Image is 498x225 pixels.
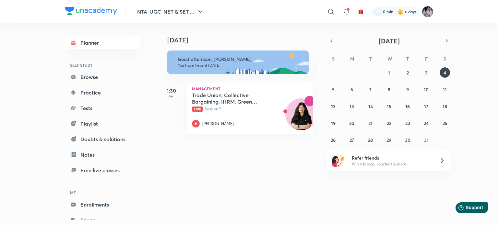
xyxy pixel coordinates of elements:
button: October 18, 2025 [440,101,450,111]
button: October 16, 2025 [402,101,413,111]
button: October 21, 2025 [365,118,376,128]
abbr: Wednesday [387,56,392,62]
img: streak [397,8,404,15]
p: [PERSON_NAME] [202,121,234,127]
span: Live [192,107,203,112]
p: You have 1 event [DATE] [178,63,303,68]
a: Company Logo [65,7,117,17]
a: Playlist [65,117,140,130]
button: October 24, 2025 [421,118,432,128]
abbr: October 18, 2025 [443,103,447,109]
abbr: Saturday [444,56,446,62]
button: NTA-UGC-NET & SET ... [133,5,208,18]
p: PM [158,95,184,98]
button: October 1, 2025 [384,67,394,78]
abbr: Monday [350,56,354,62]
abbr: October 21, 2025 [368,120,373,126]
button: October 23, 2025 [402,118,413,128]
button: October 6, 2025 [347,84,357,95]
button: October 9, 2025 [402,84,413,95]
button: October 2, 2025 [402,67,413,78]
h6: ME [65,187,140,198]
button: October 5, 2025 [328,84,338,95]
abbr: October 12, 2025 [331,103,335,109]
abbr: October 10, 2025 [424,86,429,93]
abbr: October 25, 2025 [443,120,447,126]
button: October 13, 2025 [347,101,357,111]
iframe: Help widget launcher [440,200,491,218]
h6: Refer friends [352,154,432,161]
h5: 1:30 [158,87,184,95]
a: Planner [65,36,140,49]
button: October 22, 2025 [384,118,394,128]
abbr: October 7, 2025 [369,86,372,93]
abbr: October 4, 2025 [444,70,446,76]
button: October 11, 2025 [440,84,450,95]
abbr: October 16, 2025 [405,103,410,109]
button: October 25, 2025 [440,118,450,128]
a: Practice [65,86,140,99]
abbr: October 20, 2025 [349,120,354,126]
abbr: October 17, 2025 [424,103,428,109]
abbr: October 24, 2025 [424,120,429,126]
abbr: Tuesday [369,56,372,62]
p: Session 7 [192,106,294,112]
abbr: October 19, 2025 [331,120,336,126]
button: October 29, 2025 [384,135,394,145]
button: October 20, 2025 [347,118,357,128]
button: October 8, 2025 [384,84,394,95]
abbr: October 15, 2025 [387,103,391,109]
img: avatar [358,9,364,15]
abbr: October 29, 2025 [386,137,391,143]
p: Management [192,87,308,91]
abbr: October 2, 2025 [407,70,409,76]
abbr: October 6, 2025 [350,86,353,93]
button: October 15, 2025 [384,101,394,111]
abbr: October 1, 2025 [388,70,390,76]
a: Browse [65,71,140,84]
abbr: October 23, 2025 [405,120,410,126]
button: October 17, 2025 [421,101,432,111]
img: Avatar [286,102,317,133]
h4: [DATE] [167,36,320,44]
abbr: October 9, 2025 [406,86,409,93]
button: October 4, 2025 [440,67,450,78]
button: October 31, 2025 [421,135,432,145]
button: October 26, 2025 [328,135,338,145]
button: October 28, 2025 [365,135,376,145]
abbr: Sunday [332,56,335,62]
abbr: October 22, 2025 [387,120,391,126]
abbr: October 31, 2025 [424,137,429,143]
a: Notes [65,148,140,161]
h5: Trade Union, Collective Bargaining, IHRM, Green HRM [192,92,273,105]
abbr: October 26, 2025 [331,137,336,143]
button: avatar [356,6,366,17]
abbr: October 8, 2025 [388,86,390,93]
abbr: October 13, 2025 [350,103,354,109]
abbr: October 14, 2025 [368,103,373,109]
a: Doubts & solutions [65,133,140,146]
abbr: October 3, 2025 [425,70,428,76]
a: Tests [65,102,140,115]
img: Tanya Gautam [422,6,433,17]
button: October 12, 2025 [328,101,338,111]
img: referral [332,154,345,167]
abbr: October 30, 2025 [405,137,410,143]
abbr: Thursday [406,56,409,62]
abbr: October 27, 2025 [350,137,354,143]
img: afternoon [167,51,309,74]
button: October 14, 2025 [365,101,376,111]
abbr: Friday [425,56,428,62]
button: October 19, 2025 [328,118,338,128]
abbr: October 28, 2025 [368,137,373,143]
button: October 30, 2025 [402,135,413,145]
button: October 7, 2025 [365,84,376,95]
button: October 10, 2025 [421,84,432,95]
button: October 27, 2025 [347,135,357,145]
abbr: October 11, 2025 [443,86,447,93]
h6: SELF STUDY [65,60,140,71]
span: [DATE] [379,37,400,45]
a: Enrollments [65,198,140,211]
button: [DATE] [336,36,442,45]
